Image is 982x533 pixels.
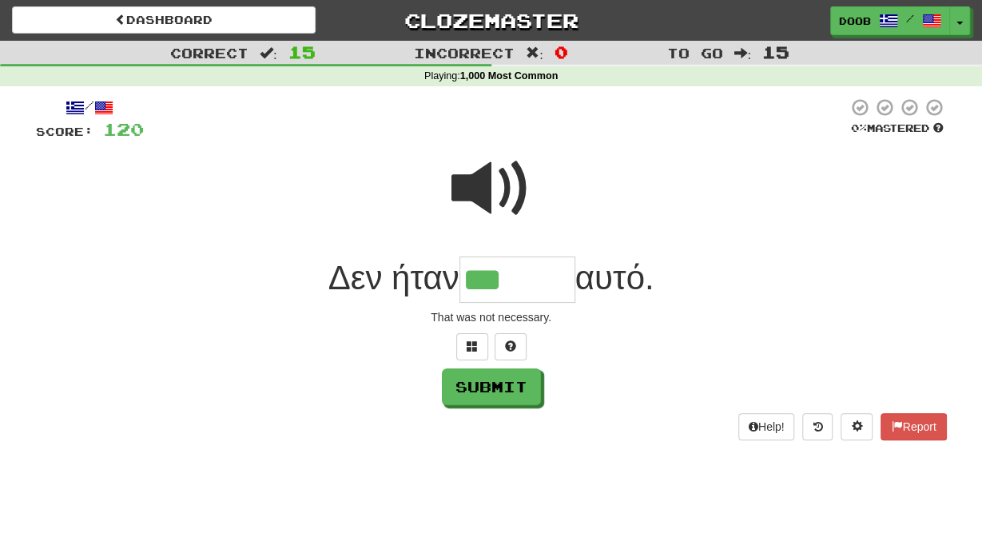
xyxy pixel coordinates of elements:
div: That was not necessary. [36,309,947,325]
span: 0 % [851,121,867,134]
span: Doob [839,14,871,28]
button: Switch sentence to multiple choice alt+p [456,333,488,360]
span: : [734,46,751,60]
a: Doob / [830,6,950,35]
button: Round history (alt+y) [802,413,833,440]
span: Δεν ήταν [328,259,459,296]
span: To go [666,45,722,61]
a: Clozemaster [340,6,643,34]
button: Single letter hint - you only get 1 per sentence and score half the points! alt+h [495,333,527,360]
span: / [906,13,914,24]
strong: 1,000 Most Common [460,70,558,82]
button: Help! [738,413,795,440]
span: : [526,46,543,60]
span: Incorrect [414,45,515,61]
span: Score: [36,125,93,138]
a: Dashboard [12,6,316,34]
button: Submit [442,368,541,405]
button: Report [881,413,946,440]
span: Correct [170,45,248,61]
div: / [36,97,144,117]
div: Mastered [848,121,947,136]
span: : [260,46,277,60]
span: αυτό. [575,259,654,296]
span: 120 [103,119,144,139]
span: 15 [288,42,316,62]
span: 0 [555,42,568,62]
span: 15 [762,42,789,62]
